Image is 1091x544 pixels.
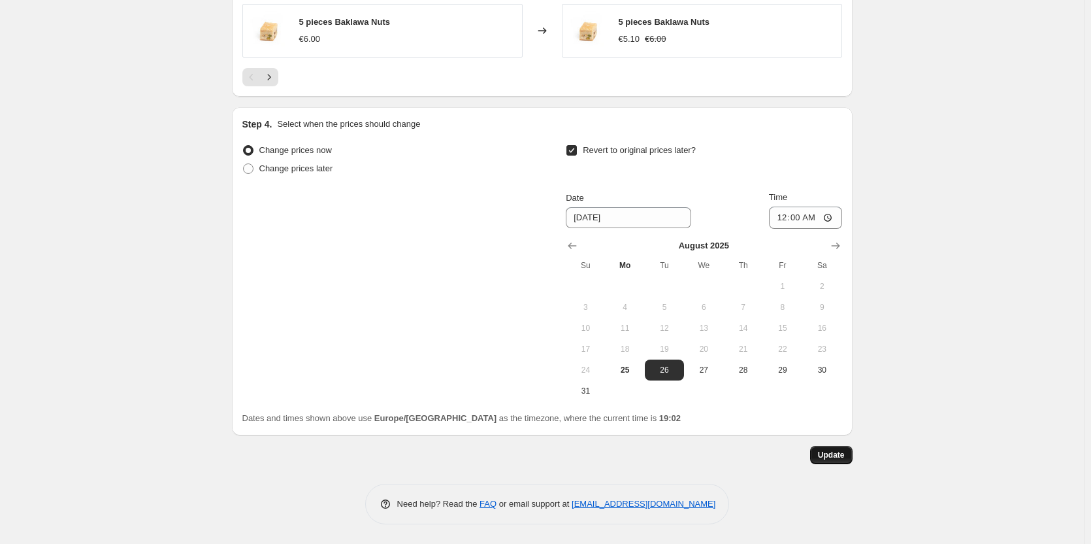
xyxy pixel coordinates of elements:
[569,11,608,50] img: 5-pieces-baklawa-nuts-827147_80x.jpg
[619,17,709,27] span: 5 pieces Baklawa Nuts
[807,323,836,333] span: 16
[566,381,605,401] button: Sunday August 31 2025
[689,260,718,271] span: We
[606,339,645,360] button: Monday August 18 2025
[763,276,802,297] button: Friday August 1 2025
[645,33,666,46] strike: €6.00
[684,360,723,381] button: Wednesday August 27 2025
[768,344,797,354] span: 22
[807,281,836,292] span: 2
[684,339,723,360] button: Wednesday August 20 2025
[566,193,583,203] span: Date
[768,260,797,271] span: Fr
[611,344,640,354] span: 18
[571,344,600,354] span: 17
[807,344,836,354] span: 23
[259,163,333,173] span: Change prices later
[763,360,802,381] button: Friday August 29 2025
[645,297,684,318] button: Tuesday August 5 2025
[566,318,605,339] button: Sunday August 10 2025
[684,318,723,339] button: Wednesday August 13 2025
[802,360,841,381] button: Saturday August 30 2025
[723,255,762,276] th: Thursday
[769,207,842,229] input: 12:00
[566,207,691,228] input: 8/25/2025
[689,302,718,313] span: 6
[259,145,332,155] span: Change prices now
[802,276,841,297] button: Saturday August 2 2025
[645,255,684,276] th: Tuesday
[768,302,797,313] span: 8
[571,386,600,396] span: 31
[606,360,645,381] button: Today Monday August 25 2025
[723,360,762,381] button: Thursday August 28 2025
[571,302,600,313] span: 3
[563,237,581,255] button: Show previous month, July 2025
[645,360,684,381] button: Tuesday August 26 2025
[611,260,640,271] span: Mo
[397,499,480,509] span: Need help? Read the
[606,255,645,276] th: Monday
[497,499,572,509] span: or email support at
[566,360,605,381] button: Sunday August 24 2025
[723,297,762,318] button: Thursday August 7 2025
[571,323,600,333] span: 10
[807,302,836,313] span: 9
[571,260,600,271] span: Su
[611,365,640,375] span: 25
[645,318,684,339] button: Tuesday August 12 2025
[374,413,497,423] b: Europe/[GEOGRAPHIC_DATA]
[802,297,841,318] button: Saturday August 9 2025
[650,323,679,333] span: 12
[611,302,640,313] span: 4
[684,255,723,276] th: Wednesday
[768,365,797,375] span: 29
[728,365,757,375] span: 28
[299,33,321,46] div: €6.00
[650,302,679,313] span: 5
[810,446,853,464] button: Update
[299,17,390,27] span: 5 pieces Baklawa Nuts
[566,297,605,318] button: Sunday August 3 2025
[728,344,757,354] span: 21
[242,118,272,131] h2: Step 4.
[689,323,718,333] span: 13
[611,323,640,333] span: 11
[645,339,684,360] button: Tuesday August 19 2025
[763,297,802,318] button: Friday August 8 2025
[566,255,605,276] th: Sunday
[818,450,845,460] span: Update
[250,11,289,50] img: 5-pieces-baklawa-nuts-827147_80x.jpg
[763,318,802,339] button: Friday August 15 2025
[650,260,679,271] span: Tu
[728,260,757,271] span: Th
[242,68,278,86] nav: Pagination
[802,255,841,276] th: Saturday
[684,297,723,318] button: Wednesday August 6 2025
[650,344,679,354] span: 19
[659,413,681,423] b: 19:02
[802,318,841,339] button: Saturday August 16 2025
[763,255,802,276] th: Friday
[807,365,836,375] span: 30
[242,413,681,423] span: Dates and times shown above use as the timezone, where the current time is
[571,365,600,375] span: 24
[768,281,797,292] span: 1
[566,339,605,360] button: Sunday August 17 2025
[802,339,841,360] button: Saturday August 23 2025
[768,323,797,333] span: 15
[689,344,718,354] span: 20
[650,365,679,375] span: 26
[763,339,802,360] button: Friday August 22 2025
[606,318,645,339] button: Monday August 11 2025
[583,145,696,155] span: Revert to original prices later?
[619,33,640,46] div: €5.10
[260,68,278,86] button: Next
[277,118,420,131] p: Select when the prices should change
[689,365,718,375] span: 27
[480,499,497,509] a: FAQ
[728,323,757,333] span: 14
[807,260,836,271] span: Sa
[723,339,762,360] button: Thursday August 21 2025
[769,192,787,202] span: Time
